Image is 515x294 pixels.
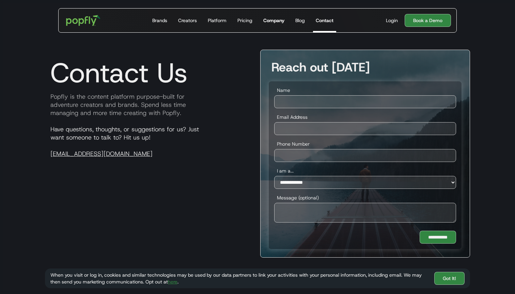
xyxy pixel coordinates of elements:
a: Contact [313,9,336,32]
p: Popfly is the content platform purpose-built for adventure creators and brands. Spend less time m... [45,93,255,117]
a: Login [383,17,401,24]
div: Login [386,17,398,24]
label: Email Address [274,114,456,120]
div: Contact [316,17,333,24]
div: Pricing [237,17,252,24]
strong: Reach out [DATE] [271,59,370,75]
div: When you visit or log in, cookies and similar technologies may be used by our data partners to li... [50,272,429,285]
a: [EMAIL_ADDRESS][DOMAIN_NAME] [50,150,153,158]
h1: Contact Us [45,56,188,89]
label: Phone Number [274,141,456,147]
div: Platform [208,17,227,24]
a: Blog [293,9,308,32]
a: Brands [150,9,170,32]
div: Brands [152,17,167,24]
form: Demo Conversion Touchpoint [269,81,462,249]
a: Platform [205,9,229,32]
a: Pricing [235,9,255,32]
label: Message (optional) [274,194,456,201]
div: Company [263,17,284,24]
label: I am a... [274,167,456,174]
p: Have questions, thoughts, or suggestions for us? Just want someone to talk to? Hit us up! [45,125,255,158]
div: Creators [178,17,197,24]
a: Creators [175,9,200,32]
a: home [61,10,105,31]
a: Got It! [434,272,465,285]
a: Book a Demo [405,14,451,27]
a: here [168,279,177,285]
label: Name [274,87,456,94]
a: Company [261,9,287,32]
div: Blog [295,17,305,24]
